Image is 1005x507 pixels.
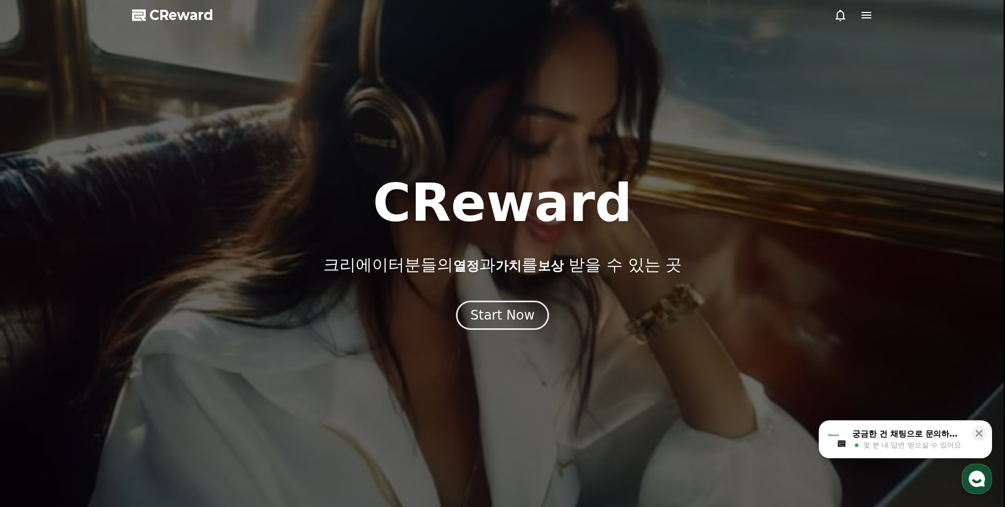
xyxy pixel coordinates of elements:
[140,343,208,370] a: 설정
[323,255,682,275] p: 크리에이터분들의 과 를 받을 수 있는 곳
[495,258,521,274] span: 가치
[3,343,71,370] a: 홈
[149,6,213,24] span: CReward
[538,258,564,274] span: 보상
[471,307,535,324] div: Start Now
[132,6,213,24] a: CReward
[34,360,41,368] span: 홈
[456,311,550,322] a: Start Now
[99,360,112,369] span: 대화
[456,301,550,330] button: Start Now
[373,177,632,229] h1: CReward
[453,258,479,274] span: 열정
[71,343,140,370] a: 대화
[167,360,180,368] span: 설정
